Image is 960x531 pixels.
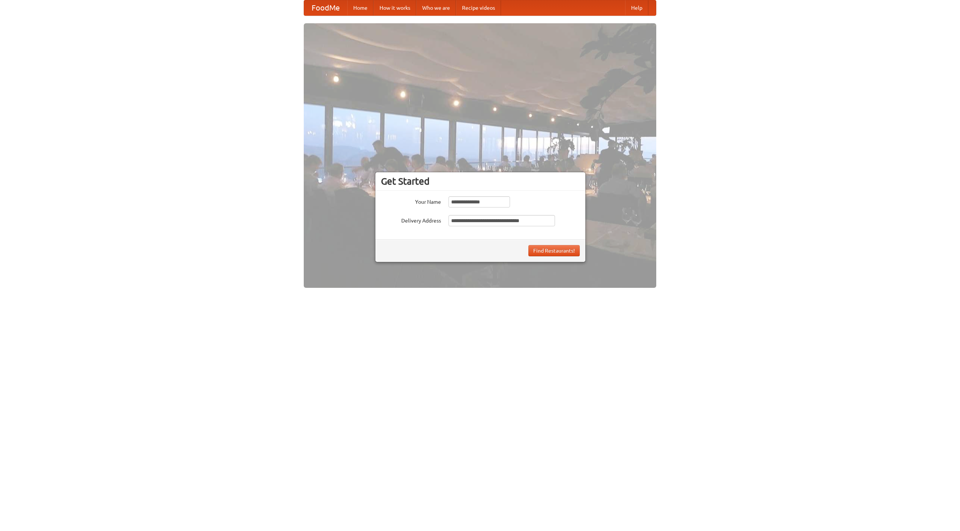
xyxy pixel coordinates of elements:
label: Delivery Address [381,215,441,224]
a: Recipe videos [456,0,501,15]
a: Home [347,0,373,15]
a: Help [625,0,648,15]
button: Find Restaurants! [528,245,580,256]
h3: Get Started [381,176,580,187]
a: FoodMe [304,0,347,15]
a: Who we are [416,0,456,15]
label: Your Name [381,196,441,206]
a: How it works [373,0,416,15]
